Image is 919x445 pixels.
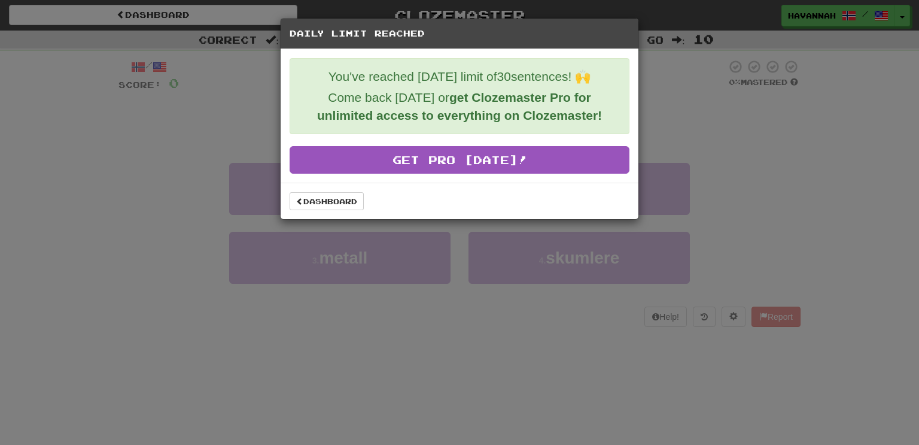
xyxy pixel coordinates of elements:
p: Come back [DATE] or [299,89,620,125]
a: Get Pro [DATE]! [290,146,629,174]
strong: get Clozemaster Pro for unlimited access to everything on Clozemaster! [317,90,602,122]
p: You've reached [DATE] limit of 30 sentences! 🙌 [299,68,620,86]
h5: Daily Limit Reached [290,28,629,40]
a: Dashboard [290,192,364,210]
